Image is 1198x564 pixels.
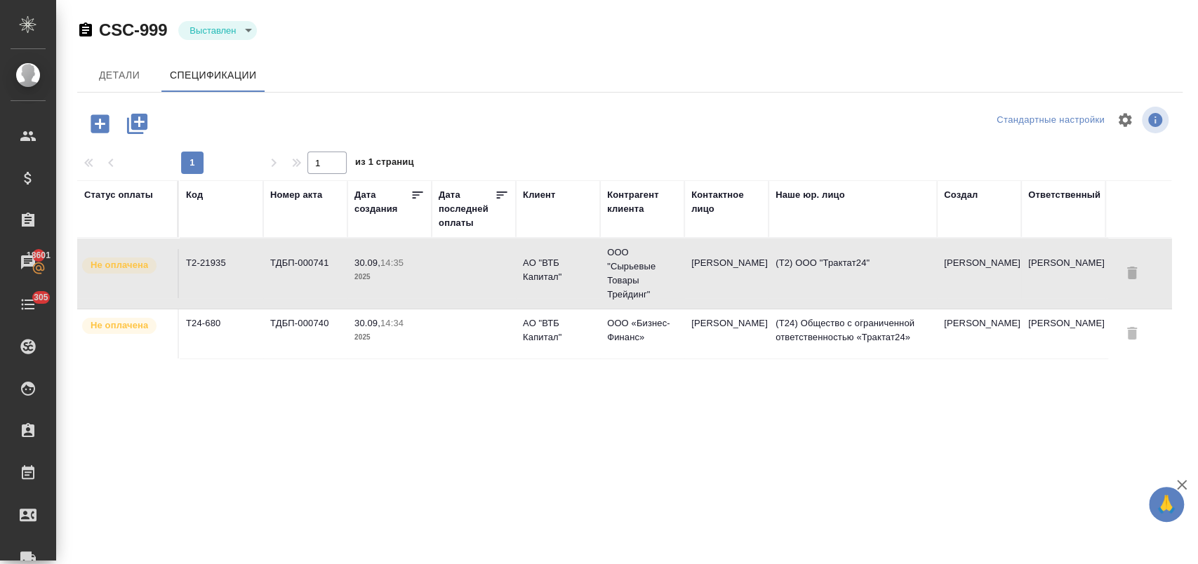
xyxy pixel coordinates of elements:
[1021,249,1105,298] td: [PERSON_NAME]
[776,188,845,202] div: Наше юр. лицо
[607,246,677,302] p: ООО "Сырьевые Товары Трейдинг"
[1028,188,1100,202] div: Ответственный
[354,330,425,344] p: 2025
[1021,309,1105,358] td: [PERSON_NAME]
[1142,107,1171,133] span: Посмотреть информацию
[380,257,404,268] p: 14:35
[523,188,555,202] div: Клиент
[768,249,937,298] td: (Т2) ООО "Трактат24"
[355,154,414,174] span: из 1 страниц
[607,188,677,216] div: Контрагент клиента
[99,20,167,39] a: CSC-999
[523,256,593,284] p: АО "ВТБ Капитал"
[1149,487,1184,522] button: 🙏
[684,309,768,358] td: [PERSON_NAME]
[179,309,263,358] td: T24-680
[937,249,1021,298] td: [PERSON_NAME]
[91,258,148,272] p: Не оплачена
[170,67,256,84] span: Спецификации
[439,188,495,230] div: Дата последней оплаты
[684,249,768,298] td: [PERSON_NAME]
[768,309,937,358] td: (T24) Общество с ограниченной ответственностью «Трактат24»
[937,309,1021,358] td: [PERSON_NAME]
[84,188,153,202] div: Статус оплаты
[117,103,158,145] button: Добавить существующую
[18,248,59,262] span: 18601
[86,67,153,84] span: Детали
[354,188,411,216] div: Дата создания
[81,103,119,145] button: Создать новые спецификации
[1105,249,1190,298] td: Сити
[607,316,677,344] p: ООО «Бизнес-Финанс»
[1108,103,1142,137] span: Настроить таблицу
[1105,309,1190,358] td: Сити
[178,21,257,40] div: Выставлен
[354,318,380,328] p: 30.09,
[25,290,57,304] span: 305
[179,249,263,298] td: Т2-21935
[380,318,404,328] p: 14:34
[993,109,1108,131] div: split button
[691,188,761,216] div: Контактное лицо
[354,257,380,268] p: 30.09,
[186,188,203,202] div: Код
[91,318,148,333] p: Не оплачена
[77,22,94,39] button: Скопировать ссылку
[944,188,978,202] div: Создал
[185,25,240,36] button: Выставлен
[1154,490,1178,519] span: 🙏
[354,270,425,284] p: 2025
[263,249,347,298] td: ТДБП-000741
[263,309,347,358] td: ТДБП-000740
[270,188,322,202] div: Номер акта
[4,245,53,280] a: 18601
[4,287,53,322] a: 305
[523,316,593,344] p: АО "ВТБ Капитал"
